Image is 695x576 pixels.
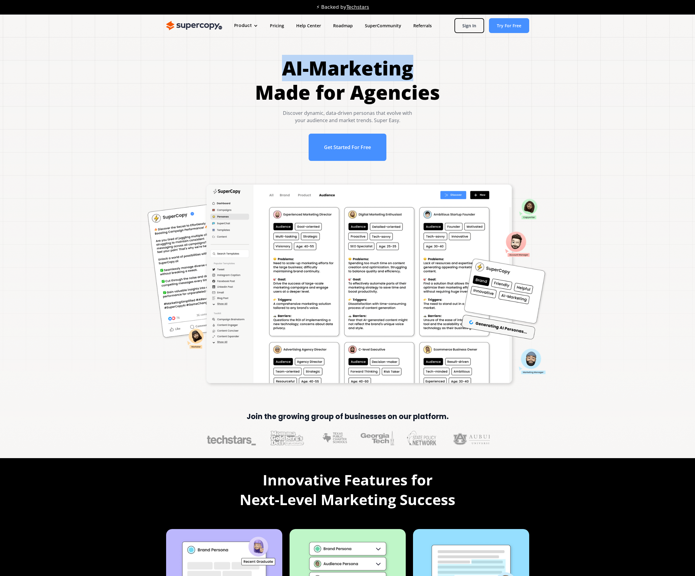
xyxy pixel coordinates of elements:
[309,134,386,161] a: Get Started For Free
[346,4,369,10] a: Techstars
[327,20,359,31] a: Roadmap
[322,431,348,445] img: Company logo
[228,20,264,31] div: Product
[454,18,484,33] a: Sign In
[489,18,529,33] a: Try For Free
[316,4,369,10] div: ⚡ Backed by
[255,56,440,105] h1: AI-Marketing Made for Agencies
[264,20,290,31] a: Pricing
[453,431,497,445] img: Company logo
[270,431,304,445] img: Company logo
[407,20,438,31] a: Referrals
[361,431,395,445] img: Company logo
[166,470,529,510] h2: Innovative Features for Next-Level Marketing Success
[234,22,252,29] div: Product
[407,431,436,445] img: Company logo
[290,20,327,31] a: Help Center
[231,412,464,421] div: Join the growing group of businesses on our platform.
[207,431,256,445] img: Company logo
[255,109,440,124] div: Discover dynamic, data-driven personas that evolve with your audience and market trends. Super Easy.
[359,20,407,31] a: SuperCommunity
